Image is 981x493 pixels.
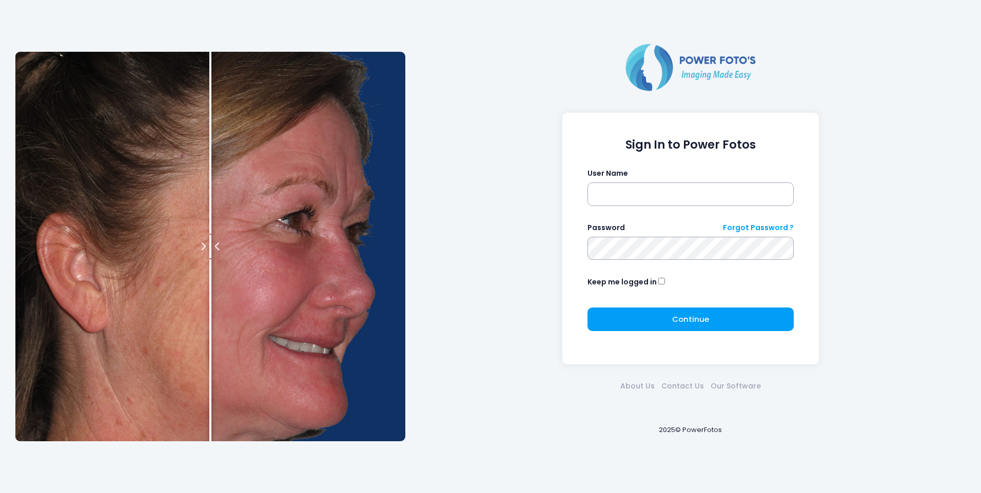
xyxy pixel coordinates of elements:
[621,42,760,93] img: Logo
[587,222,625,233] label: Password
[617,381,658,392] a: About Us
[723,222,794,233] a: Forgot Password ?
[672,314,709,324] span: Continue
[658,381,707,392] a: Contact Us
[707,381,764,392] a: Our Software
[587,168,628,179] label: User Name
[416,408,966,452] div: 2025© PowerFotos
[587,138,794,152] h1: Sign In to Power Fotos
[587,277,657,287] label: Keep me logged in
[587,307,794,331] button: Continue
